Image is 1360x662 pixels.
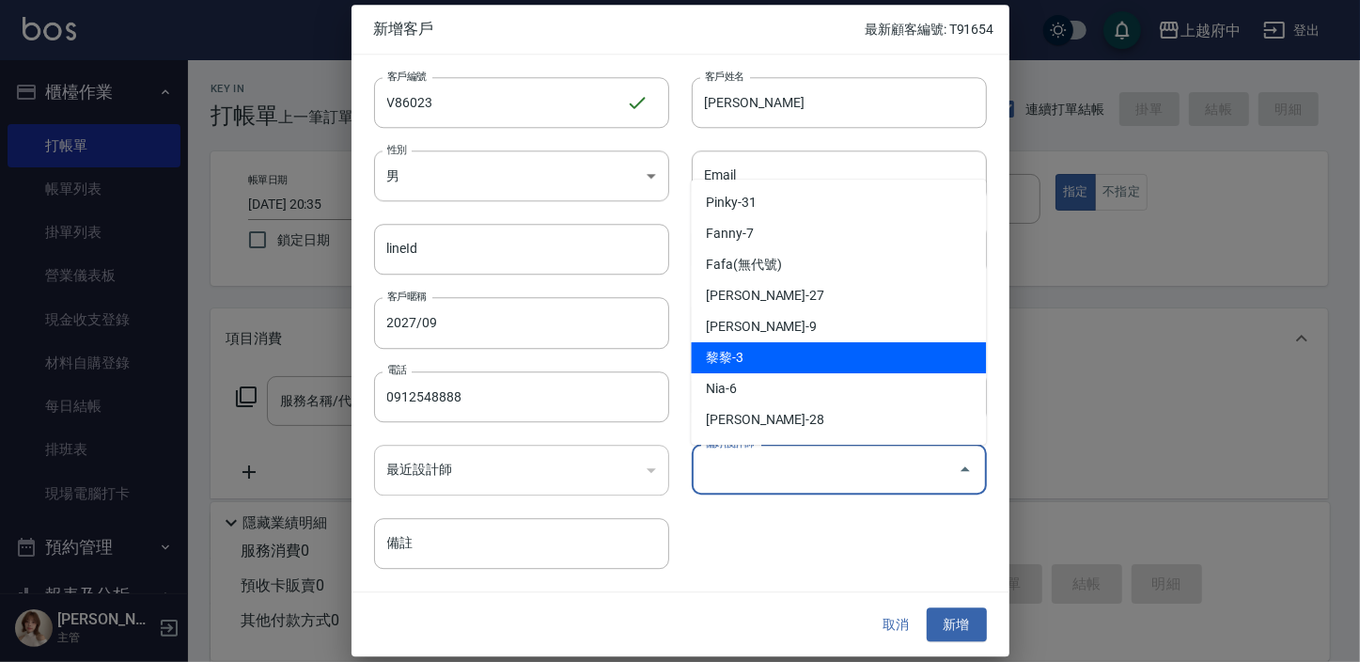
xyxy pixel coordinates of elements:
[927,607,987,642] button: 新增
[705,69,744,83] label: 客戶姓名
[867,607,927,642] button: 取消
[691,187,986,218] li: Pinky-31
[950,455,980,485] button: Close
[705,436,754,450] label: 偏好設計師
[387,142,407,156] label: 性別
[691,311,986,342] li: [PERSON_NAME]-9
[865,20,993,39] p: 最新顧客編號: T91654
[387,69,427,83] label: 客戶編號
[691,280,986,311] li: [PERSON_NAME]-27
[387,290,427,304] label: 客戶暱稱
[691,218,986,249] li: Fanny-7
[691,404,986,435] li: [PERSON_NAME]-28
[691,373,986,404] li: Nia-6
[374,150,669,201] div: 男
[691,249,986,280] li: Fafa(無代號)
[691,435,986,466] li: Kimi-20
[374,20,866,39] span: 新增客戶
[387,363,407,377] label: 電話
[691,342,986,373] li: 黎黎-3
